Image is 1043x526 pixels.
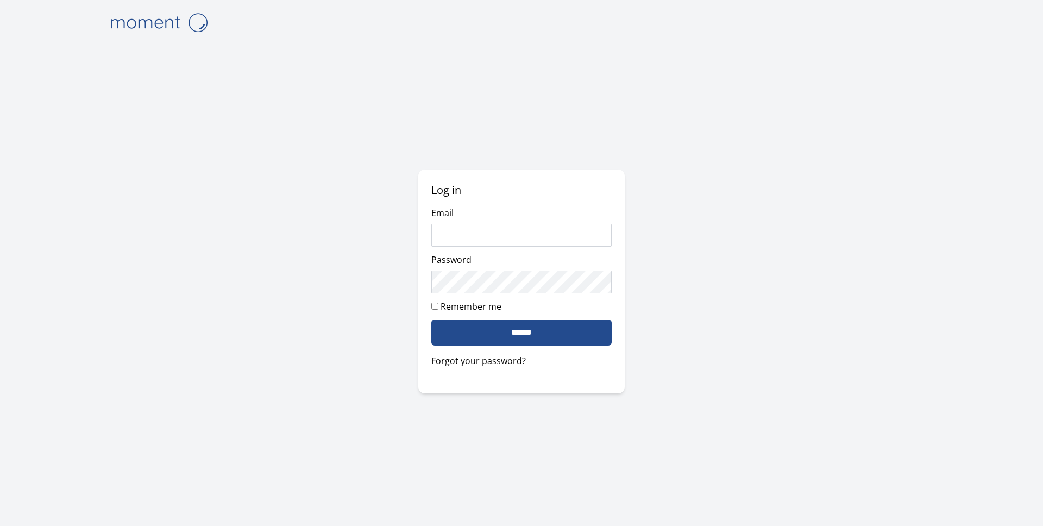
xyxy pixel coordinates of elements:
h2: Log in [431,183,612,198]
label: Remember me [441,300,501,312]
img: logo-4e3dc11c47720685a147b03b5a06dd966a58ff35d612b21f08c02c0306f2b779.png [104,9,213,36]
a: Forgot your password? [431,354,612,367]
label: Email [431,207,454,219]
label: Password [431,254,472,266]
